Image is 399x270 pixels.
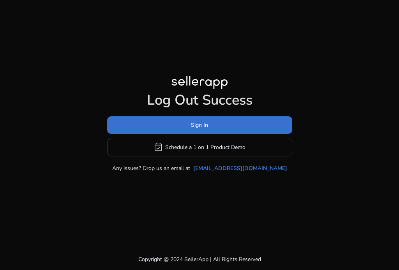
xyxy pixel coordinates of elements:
[107,92,292,109] h1: Log Out Success
[193,164,287,172] a: [EMAIL_ADDRESS][DOMAIN_NAME]
[154,142,163,152] span: event_available
[191,121,208,129] span: Sign In
[107,138,292,156] button: event_availableSchedule a 1 on 1 Product Demo
[112,164,190,172] p: Any issues? Drop us an email at
[107,116,292,134] button: Sign In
